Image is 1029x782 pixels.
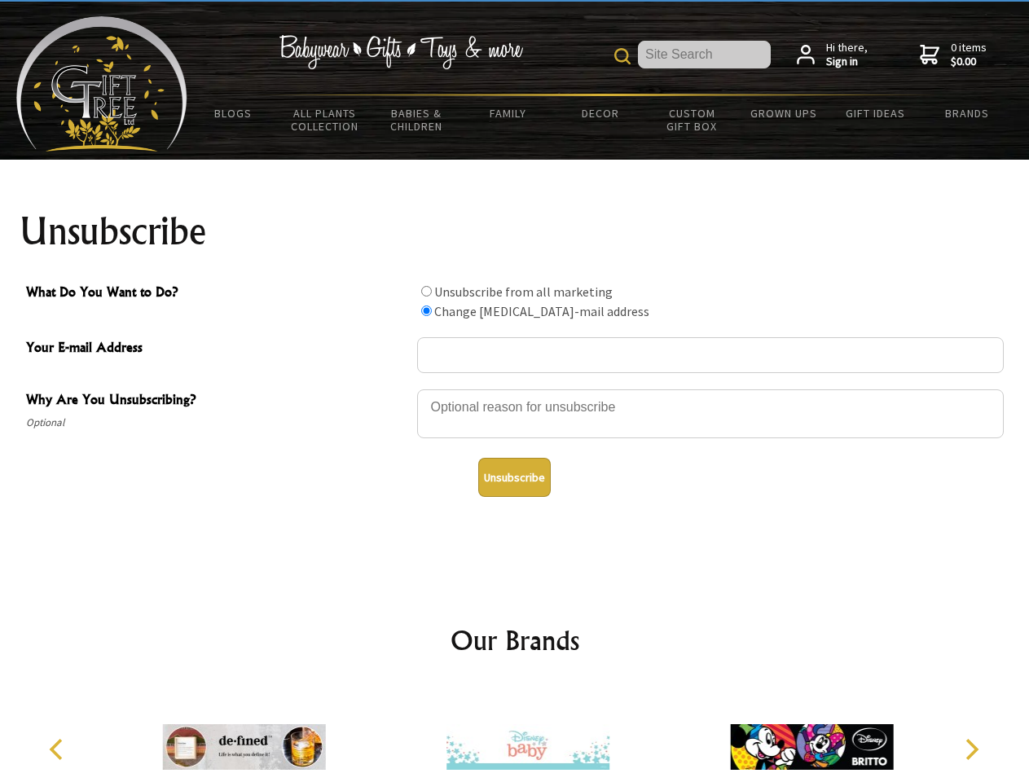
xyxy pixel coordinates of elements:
[463,96,555,130] a: Family
[26,337,409,361] span: Your E-mail Address
[920,41,987,69] a: 0 items$0.00
[554,96,646,130] a: Decor
[951,40,987,69] span: 0 items
[434,303,649,319] label: Change [MEDICAL_DATA]-mail address
[26,282,409,305] span: What Do You Want to Do?
[826,55,868,69] strong: Sign in
[737,96,829,130] a: Grown Ups
[279,35,523,69] img: Babywear - Gifts - Toys & more
[921,96,1014,130] a: Brands
[16,16,187,152] img: Babyware - Gifts - Toys and more...
[417,389,1004,438] textarea: Why Are You Unsubscribing?
[187,96,279,130] a: BLOGS
[421,286,432,297] input: What Do You Want to Do?
[829,96,921,130] a: Gift Ideas
[953,731,989,767] button: Next
[797,41,868,69] a: Hi there,Sign in
[638,41,771,68] input: Site Search
[417,337,1004,373] input: Your E-mail Address
[26,389,409,413] span: Why Are You Unsubscribing?
[434,283,613,300] label: Unsubscribe from all marketing
[614,48,631,64] img: product search
[646,96,738,143] a: Custom Gift Box
[826,41,868,69] span: Hi there,
[41,731,77,767] button: Previous
[20,212,1010,251] h1: Unsubscribe
[371,96,463,143] a: Babies & Children
[421,305,432,316] input: What Do You Want to Do?
[279,96,372,143] a: All Plants Collection
[478,458,551,497] button: Unsubscribe
[951,55,987,69] strong: $0.00
[26,413,409,433] span: Optional
[33,621,997,660] h2: Our Brands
